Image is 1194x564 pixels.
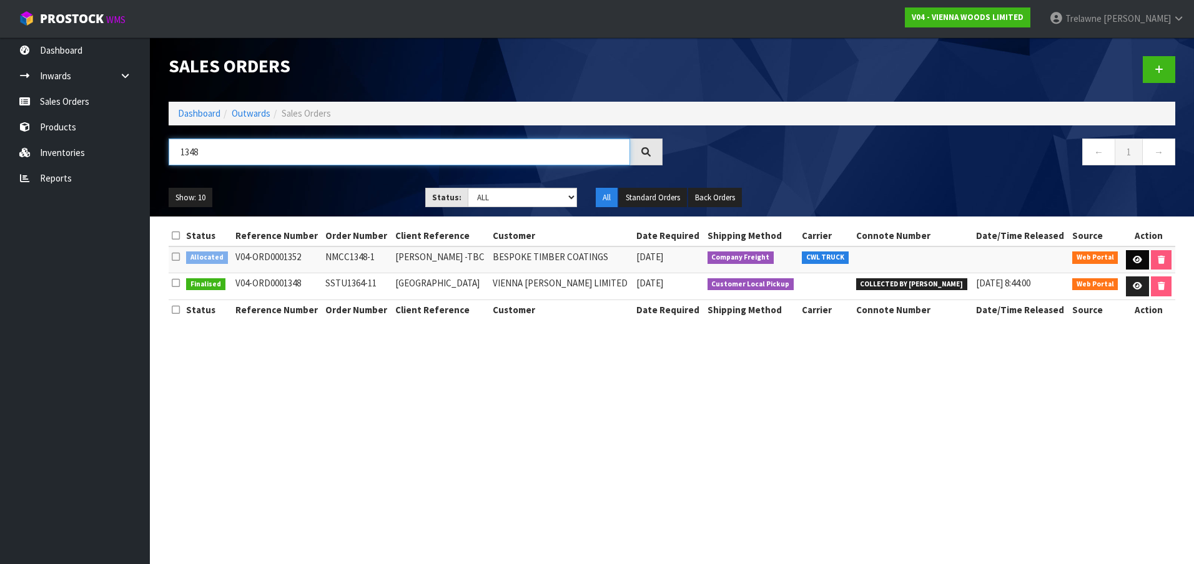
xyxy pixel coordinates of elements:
[636,277,663,289] span: [DATE]
[282,107,331,119] span: Sales Orders
[232,246,323,273] td: V04-ORD0001352
[232,226,323,246] th: Reference Number
[232,107,270,119] a: Outwards
[681,139,1175,169] nav: Page navigation
[392,246,490,273] td: [PERSON_NAME] -TBC
[169,188,212,208] button: Show: 10
[853,226,973,246] th: Connote Number
[40,11,104,27] span: ProStock
[392,273,490,300] td: [GEOGRAPHIC_DATA]
[619,188,687,208] button: Standard Orders
[633,226,704,246] th: Date Required
[976,277,1030,289] span: [DATE] 8:44:00
[1069,300,1122,320] th: Source
[392,300,490,320] th: Client Reference
[799,300,852,320] th: Carrier
[973,300,1069,320] th: Date/Time Released
[186,251,228,264] span: Allocated
[799,226,852,246] th: Carrier
[1103,12,1171,24] span: [PERSON_NAME]
[322,226,392,246] th: Order Number
[1122,226,1175,246] th: Action
[183,300,232,320] th: Status
[704,226,799,246] th: Shipping Method
[633,300,704,320] th: Date Required
[322,273,392,300] td: SSTU1364-11
[19,11,34,26] img: cube-alt.png
[169,56,663,77] h1: Sales Orders
[708,251,774,264] span: Company Freight
[1072,278,1118,291] span: Web Portal
[1122,300,1175,320] th: Action
[490,273,634,300] td: VIENNA [PERSON_NAME] LIMITED
[708,278,794,291] span: Customer Local Pickup
[106,14,126,26] small: WMS
[688,188,742,208] button: Back Orders
[1142,139,1175,165] a: →
[1082,139,1115,165] a: ←
[490,300,634,320] th: Customer
[1065,12,1102,24] span: Trelawne
[232,300,323,320] th: Reference Number
[232,273,323,300] td: V04-ORD0001348
[636,251,663,263] span: [DATE]
[178,107,220,119] a: Dashboard
[856,278,968,291] span: COLLECTED BY [PERSON_NAME]
[169,139,630,165] input: Search sales orders
[322,246,392,273] td: NMCC1348-1
[1072,251,1118,264] span: Web Portal
[186,278,225,291] span: Finalised
[853,300,973,320] th: Connote Number
[490,226,634,246] th: Customer
[432,192,461,203] strong: Status:
[392,226,490,246] th: Client Reference
[802,251,849,264] span: CWL TRUCK
[973,226,1069,246] th: Date/Time Released
[704,300,799,320] th: Shipping Method
[1069,226,1122,246] th: Source
[596,188,618,208] button: All
[322,300,392,320] th: Order Number
[1115,139,1143,165] a: 1
[183,226,232,246] th: Status
[912,12,1024,22] strong: V04 - VIENNA WOODS LIMITED
[490,246,634,273] td: BESPOKE TIMBER COATINGS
